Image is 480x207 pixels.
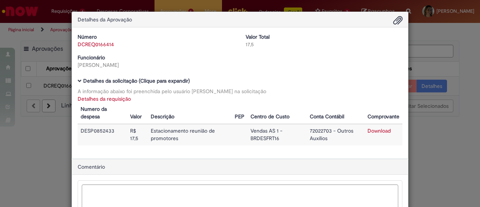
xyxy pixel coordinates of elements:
[78,124,127,145] td: DESP0852433
[78,78,402,84] h5: Detalhes da solicitação (Clique para expandir)
[232,103,247,124] th: PEP
[247,124,307,145] td: Vendas AS 1 - BRDESFRT16
[148,124,232,145] td: Estacionamento reunião de promotores
[367,127,391,134] a: Download
[78,16,132,23] span: Detalhes da Aprovação
[78,163,105,170] span: Comentário
[78,33,97,40] b: Número
[78,103,127,124] th: Numero da despesa
[83,77,190,84] b: Detalhes da solicitação (Clique para expandir)
[78,41,114,48] a: DCREQ0166414
[127,103,148,124] th: Valor
[127,124,148,145] td: R$ 17,5
[307,103,364,124] th: Conta Contábil
[148,103,232,124] th: Descrição
[246,33,270,40] b: Valor Total
[78,61,234,69] div: [PERSON_NAME]
[78,95,131,102] a: Detalhes da requisição
[364,103,402,124] th: Comprovante
[307,124,364,145] td: 72022703 - Outros Auxílios
[247,103,307,124] th: Centro de Custo
[246,41,402,48] div: 17,5
[78,54,105,61] b: Funcionário
[78,88,402,95] div: A informação abaixo foi preenchida pelo usuário [PERSON_NAME] na solicitação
